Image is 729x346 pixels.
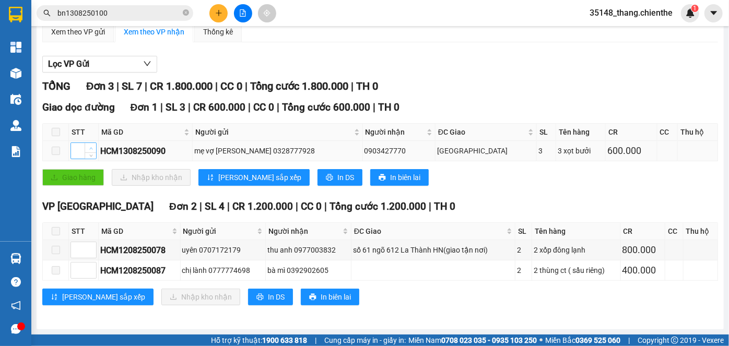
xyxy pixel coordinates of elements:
span: Người gửi [183,225,255,237]
span: | [227,200,230,212]
div: uyên 0707172179 [182,244,264,256]
div: HCM1308250090 [100,145,191,158]
span: Đơn 2 [169,200,197,212]
span: In DS [337,172,354,183]
span: CC 0 [253,101,274,113]
div: HCM1208250087 [100,264,179,277]
span: | [315,335,316,346]
span: Đơn 1 [131,101,158,113]
th: CC [665,223,683,240]
button: printerIn biên lai [370,169,429,186]
div: 2 thùng ct ( sầu riêng) [534,265,619,276]
div: Thống kê [203,26,233,38]
span: TỔNG [42,80,70,92]
span: CR 1.800.000 [150,80,213,92]
span: Tổng cước 1.800.000 [250,80,348,92]
img: warehouse-icon [10,253,21,264]
span: | [215,80,218,92]
div: 400.000 [622,263,663,278]
span: CR 1.200.000 [232,200,293,212]
div: [GEOGRAPHIC_DATA] [437,145,535,157]
strong: 0369 525 060 [575,336,620,344]
sup: 1 [691,5,699,12]
span: CC 0 [301,200,322,212]
button: uploadGiao hàng [42,169,104,186]
th: SL [515,223,532,240]
span: aim [263,9,271,17]
span: close-circle [183,8,189,18]
div: 800.000 [622,243,663,257]
button: aim [258,4,276,22]
span: | [277,101,279,113]
th: STT [69,124,99,141]
div: chị lành 0777774698 [182,265,264,276]
span: down [143,59,151,68]
th: Thu hộ [684,223,718,240]
div: 2 xốp đông lạnh [534,244,619,256]
span: close-circle [183,9,189,16]
img: logo-vxr [9,7,22,22]
span: notification [11,301,21,311]
span: In DS [268,291,285,303]
span: | [248,101,251,113]
span: plus [215,9,222,17]
span: Tổng cước 1.200.000 [330,200,426,212]
span: Mã GD [101,126,182,138]
span: | [145,80,147,92]
strong: 1900 633 818 [262,336,307,344]
img: icon-new-feature [686,8,695,18]
th: CC [657,124,678,141]
td: HCM1208250087 [99,260,181,281]
span: CC 0 [220,80,242,92]
span: | [296,200,298,212]
span: TH 0 [378,101,399,113]
span: VP [GEOGRAPHIC_DATA] [42,200,154,212]
div: Xem theo VP gửi [51,26,105,38]
span: printer [256,293,264,302]
img: dashboard-icon [10,42,21,53]
span: sort-ascending [207,174,214,182]
th: CR [621,223,665,240]
button: caret-down [704,4,723,22]
span: sort-ascending [51,293,58,302]
div: thu anh 0977003832 [267,244,349,256]
span: up [88,145,94,151]
span: file-add [239,9,246,17]
span: ĐC Giao [354,225,504,237]
button: sort-ascending[PERSON_NAME] sắp xếp [198,169,310,186]
button: Lọc VP Gửi [42,56,157,73]
span: SL 4 [205,200,225,212]
span: Lọc VP Gửi [48,57,89,70]
button: file-add [234,4,252,22]
span: down [88,153,94,159]
span: | [199,200,202,212]
span: | [373,101,375,113]
span: Decrease Value [85,152,96,159]
span: Tổng cước 600.000 [282,101,370,113]
span: Mã GD [101,225,170,237]
span: Người nhận [268,225,340,237]
span: printer [379,174,386,182]
span: search [43,9,51,17]
div: 3 xọt bưởi [558,145,604,157]
span: | [628,335,630,346]
span: SL 7 [122,80,142,92]
span: | [324,200,327,212]
input: Tìm tên, số ĐT hoặc mã đơn [57,7,181,19]
button: printerIn DS [248,289,293,305]
div: 0903427770 [364,145,433,157]
div: 3 [538,145,554,157]
td: HCM1208250078 [99,240,181,260]
span: Increase Value [85,143,96,152]
div: mẹ vợ [PERSON_NAME] 0328777928 [194,145,360,157]
span: [PERSON_NAME] sắp xếp [62,291,145,303]
div: 2 [517,265,530,276]
span: copyright [671,337,678,344]
span: message [11,324,21,334]
span: TH 0 [356,80,378,92]
th: Tên hàng [556,124,606,141]
span: 35148_thang.chienthe [581,6,681,19]
th: SL [537,124,556,141]
th: STT [69,223,99,240]
img: warehouse-icon [10,68,21,79]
